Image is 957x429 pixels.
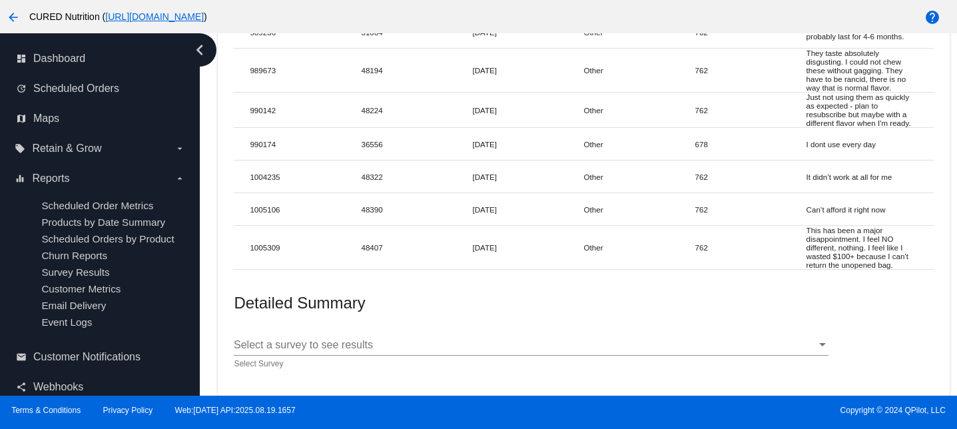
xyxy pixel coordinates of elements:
a: update Scheduled Orders [16,78,185,99]
mat-cell: This has been a major disappointment. I feel NO different, nothing. I feel like I wasted $100+ be... [806,226,918,269]
span: Select a survey to see results [234,339,373,350]
mat-cell: 762 [695,243,806,252]
mat-cell: [DATE] [472,66,583,75]
a: map Maps [16,108,185,129]
a: Scheduled Order Metrics [41,200,153,211]
a: email Customer Notifications [16,346,185,368]
mat-cell: 48407 [361,243,472,252]
span: CURED Nutrition ( ) [29,11,207,22]
mat-cell: 990174 [250,140,361,149]
mat-cell: It didn’t work at all for me [806,173,918,181]
i: update [16,83,27,94]
mat-cell: [DATE] [472,173,583,181]
i: arrow_drop_down [174,173,185,184]
a: Scheduled Orders by Product [41,233,174,244]
mat-cell: 1004235 [250,173,361,181]
mat-cell: [DATE] [472,243,583,252]
mat-cell: Other [584,140,695,149]
mat-cell: [DATE] [472,140,583,149]
mat-icon: help [924,9,940,25]
i: dashboard [16,53,27,64]
i: chevron_left [189,39,210,61]
div: Select Survey [234,360,283,369]
span: Scheduled Orders [33,83,119,95]
mat-cell: 762 [695,205,806,214]
mat-cell: 36556 [361,140,472,149]
mat-cell: 1005309 [250,243,361,252]
span: Maps [33,113,59,125]
mat-cell: 48322 [361,173,472,181]
a: Customer Metrics [41,283,121,294]
mat-cell: Other [584,106,695,115]
mat-cell: I dont use every day [806,140,918,149]
mat-cell: 1005106 [250,205,361,214]
mat-cell: 762 [695,66,806,75]
h2: Detailed Summary [234,294,583,312]
mat-cell: 48390 [361,205,472,214]
a: Products by Date Summary [41,216,165,228]
mat-cell: They taste absolutely disgusting. I could not chew these without gagging. They have to be rancid,... [806,49,918,92]
mat-cell: 990142 [250,106,361,115]
mat-cell: 762 [695,106,806,115]
mat-cell: Can’t afford it right now [806,205,918,214]
mat-cell: 48224 [361,106,472,115]
mat-cell: [DATE] [472,205,583,214]
a: Churn Reports [41,250,107,261]
span: Dashboard [33,53,85,65]
a: dashboard Dashboard [16,48,185,69]
mat-icon: arrow_back [5,9,21,25]
a: Email Delivery [41,300,106,311]
a: [URL][DOMAIN_NAME] [105,11,204,22]
mat-cell: 989673 [250,66,361,75]
mat-cell: 48194 [361,66,472,75]
i: local_offer [15,143,25,154]
a: Survey Results [41,266,109,278]
a: Event Logs [41,316,92,328]
a: Web:[DATE] API:2025.08.19.1657 [175,406,296,415]
a: Privacy Policy [103,406,153,415]
i: arrow_drop_down [174,143,185,154]
mat-cell: Other [584,173,695,181]
mat-cell: Other [584,205,695,214]
mat-select: Select a survey to see results [234,339,828,351]
a: Terms & Conditions [11,406,81,415]
mat-cell: Just not using them as quickly as expected - plan to resubscribe but maybe with a different flavo... [806,93,918,127]
span: Copyright © 2024 QPilot, LLC [490,406,946,415]
a: share Webhooks [16,376,185,398]
i: email [16,352,27,362]
i: share [16,382,27,392]
i: map [16,113,27,124]
i: equalizer [15,173,25,184]
span: Retain & Grow [32,143,101,155]
mat-cell: Other [584,243,695,252]
mat-cell: [DATE] [472,106,583,115]
mat-cell: Other [584,66,695,75]
mat-cell: 762 [695,173,806,181]
span: Customer Notifications [33,351,141,363]
span: Reports [32,173,69,185]
mat-cell: 678 [695,140,806,149]
span: Webhooks [33,381,83,393]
